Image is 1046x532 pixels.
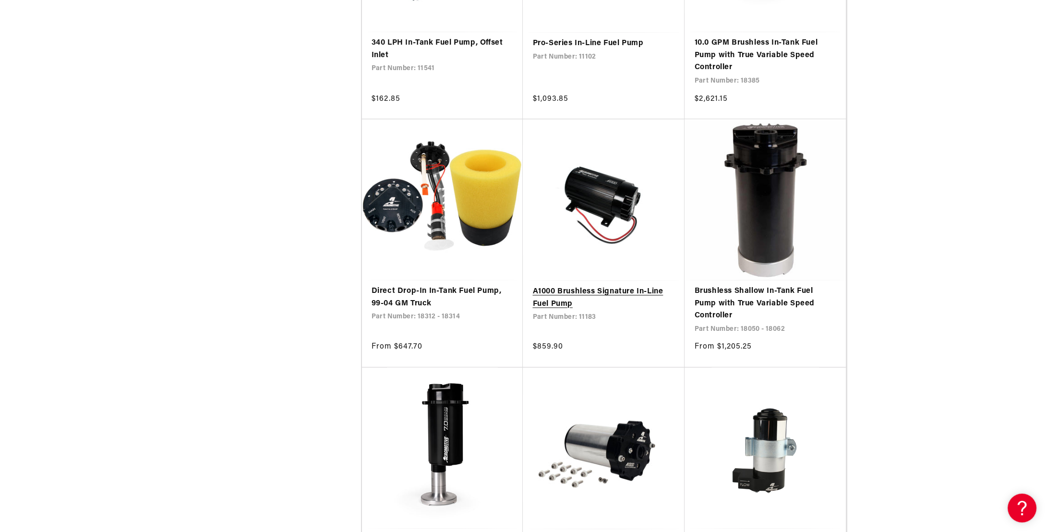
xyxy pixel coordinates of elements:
a: 340 LPH In-Tank Fuel Pump, Offset Inlet [372,37,514,61]
a: Pro-Series In-Line Fuel Pump [532,37,675,50]
a: A1000 Brushless Signature In-Line Fuel Pump [532,286,675,310]
a: 10.0 GPM Brushless In-Tank Fuel Pump with True Variable Speed Controller [694,37,836,74]
a: Direct Drop-In In-Tank Fuel Pump, 99-04 GM Truck [372,285,514,310]
a: Brushless Shallow In-Tank Fuel Pump with True Variable Speed Controller [694,285,836,322]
